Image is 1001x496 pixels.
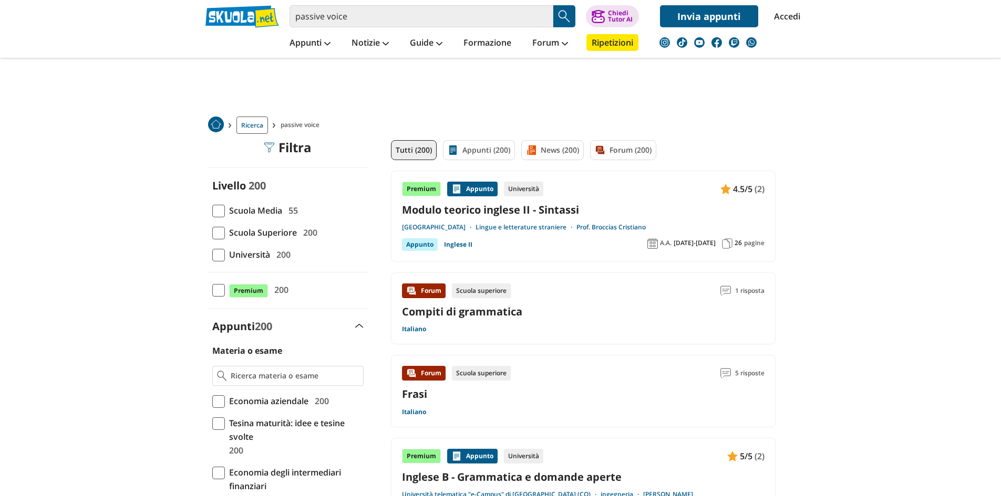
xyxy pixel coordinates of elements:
a: Ricerca [236,117,268,134]
label: Appunti [212,319,272,333]
button: ChiediTutor AI [586,5,639,27]
span: 200 [311,394,329,408]
a: Notizie [349,34,391,53]
img: Appunti contenuto [451,451,462,461]
span: Economia degli intermediari finanziari [225,466,364,493]
div: Università [504,182,543,196]
div: Premium [402,182,441,196]
a: Modulo teorico inglese II - Sintassi [402,203,765,217]
span: 5 risposte [735,366,765,381]
div: Scuola superiore [452,283,511,298]
div: Scuola superiore [452,366,511,381]
a: Tutti (200) [391,140,437,160]
div: Filtra [264,140,312,155]
div: Appunto [402,238,438,251]
span: (2) [755,449,765,463]
span: 1 risposta [735,283,765,298]
img: Appunti filtro contenuto [448,145,458,155]
span: Economia aziendale [225,394,308,408]
span: Premium [229,284,268,298]
label: Livello [212,178,246,193]
span: A.A. [660,239,672,247]
span: passive voice [281,117,324,134]
img: Appunti contenuto [720,184,731,194]
span: 200 [299,226,317,239]
span: Tesina maturità: idee e tesine svolte [225,416,364,444]
span: 200 [270,283,288,297]
img: Appunti contenuto [451,184,462,194]
span: 200 [225,444,243,457]
img: twitch [729,37,739,48]
span: [DATE]-[DATE] [674,239,716,247]
span: 200 [255,319,272,333]
a: [GEOGRAPHIC_DATA] [402,223,476,231]
span: pagine [744,239,765,247]
button: Search Button [553,5,575,27]
a: Home [208,117,224,134]
img: News filtro contenuto [526,145,536,155]
a: Italiano [402,325,426,333]
a: Appunti [287,34,333,53]
img: WhatsApp [746,37,757,48]
a: Forum (200) [590,140,656,160]
img: Apri e chiudi sezione [355,324,364,328]
a: Accedi [774,5,796,27]
span: Scuola Media [225,204,282,217]
a: Inglese II [444,238,472,251]
span: 55 [284,204,298,217]
img: Cerca appunti, riassunti o versioni [556,8,572,24]
img: Pagine [722,238,732,249]
div: Chiedi Tutor AI [608,10,633,23]
input: Ricerca materia o esame [231,371,358,381]
img: youtube [694,37,705,48]
div: Università [504,449,543,463]
div: Premium [402,449,441,463]
a: News (200) [521,140,584,160]
span: Università [225,248,270,261]
div: Appunto [447,449,498,463]
img: Anno accademico [647,238,658,249]
span: 4.5/5 [733,182,752,196]
a: Guide [407,34,445,53]
img: facebook [711,37,722,48]
span: 26 [735,239,742,247]
img: Forum contenuto [406,286,417,296]
a: Invia appunti [660,5,758,27]
div: Forum [402,283,446,298]
span: 200 [249,178,266,193]
input: Cerca appunti, riassunti o versioni [290,5,553,27]
span: (2) [755,182,765,196]
img: Home [208,117,224,132]
a: Italiano [402,408,426,416]
img: Commenti lettura [720,286,731,296]
span: 200 [272,248,291,261]
a: Prof. Broccias Cristiano [576,223,646,231]
span: Scuola Superiore [225,226,297,239]
img: Forum contenuto [406,368,417,378]
a: Lingue e letterature straniere [476,223,576,231]
img: instagram [659,37,670,48]
img: Forum filtro contenuto [595,145,605,155]
span: 5/5 [740,449,752,463]
a: Compiti di grammatica [402,304,522,319]
div: Forum [402,366,446,381]
a: Inglese B - Grammatica e domande aperte [402,470,765,484]
div: Appunto [447,182,498,196]
img: Appunti contenuto [727,451,738,461]
img: Ricerca materia o esame [217,371,227,381]
a: Formazione [461,34,514,53]
a: Frasi [402,387,427,401]
label: Materia o esame [212,345,282,356]
img: Filtra filtri mobile [264,142,274,153]
a: Appunti (200) [443,140,515,160]
a: Ripetizioni [586,34,638,51]
a: Forum [530,34,571,53]
img: tiktok [677,37,687,48]
img: Commenti lettura [720,368,731,378]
